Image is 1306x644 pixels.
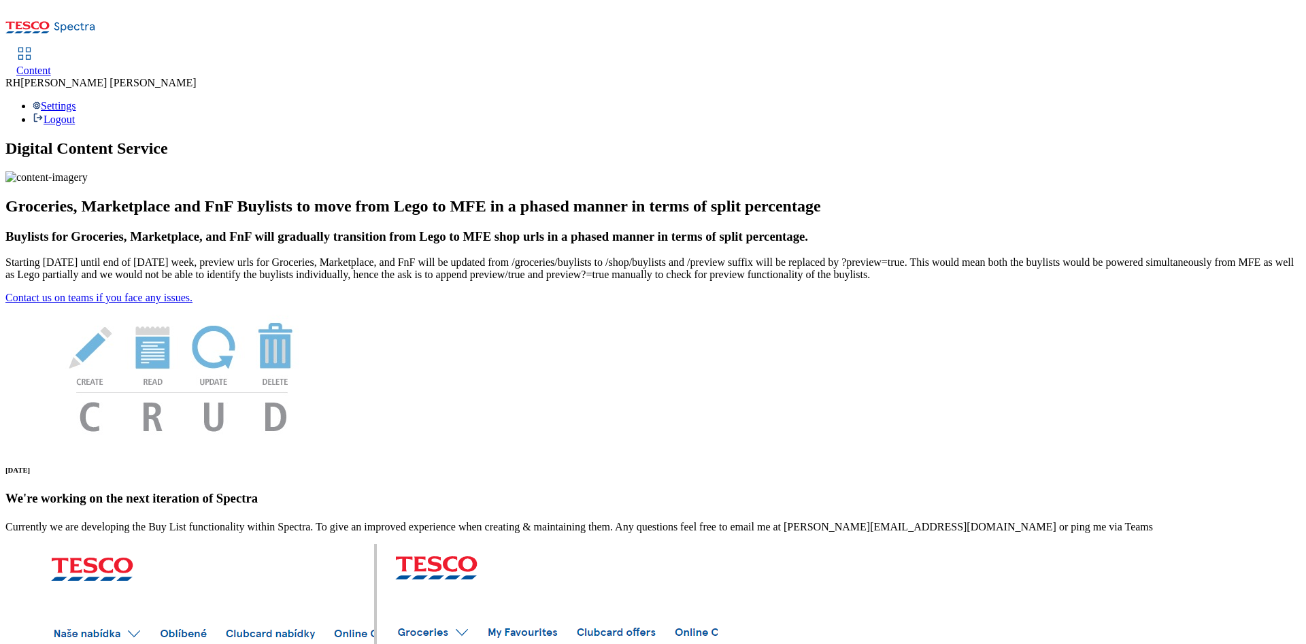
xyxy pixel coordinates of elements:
[5,77,20,88] span: RH
[5,256,1301,281] p: Starting [DATE] until end of [DATE] week, preview urls for Groceries, Marketplace, and FnF will b...
[5,171,88,184] img: content-imagery
[5,139,1301,158] h1: Digital Content Service
[5,292,192,303] a: Contact us on teams if you face any issues.
[5,521,1301,533] p: Currently we are developing the Buy List functionality within Spectra. To give an improved experi...
[5,197,1301,216] h2: Groceries, Marketplace and FnF Buylists to move from Lego to MFE in a phased manner in terms of s...
[16,65,51,76] span: Content
[5,229,1301,244] h3: Buylists for Groceries, Marketplace, and FnF will gradually transition from Lego to MFE shop urls...
[5,491,1301,506] h3: We're working on the next iteration of Spectra
[33,114,75,125] a: Logout
[5,304,359,446] img: News Image
[5,466,1301,474] h6: [DATE]
[33,100,76,112] a: Settings
[20,77,196,88] span: [PERSON_NAME] [PERSON_NAME]
[16,48,51,77] a: Content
